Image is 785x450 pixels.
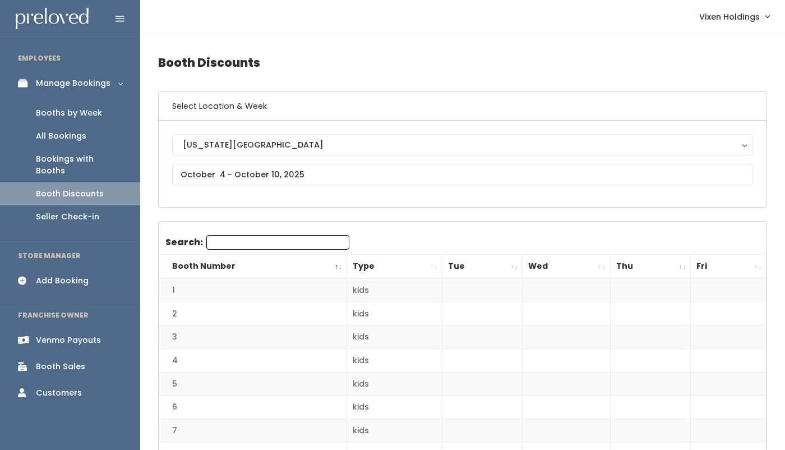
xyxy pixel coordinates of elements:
div: Add Booking [36,275,89,287]
div: Booth Discounts [36,188,104,200]
div: [US_STATE][GEOGRAPHIC_DATA] [183,139,742,151]
input: October 4 - October 10, 2025 [172,164,753,185]
td: kids [347,349,442,373]
td: kids [347,396,442,419]
div: All Bookings [36,130,86,142]
a: Vixen Holdings [688,4,781,29]
td: 6 [159,396,347,419]
td: kids [347,278,442,302]
div: Booths by Week [36,107,102,119]
td: 2 [159,302,347,325]
td: kids [347,325,442,349]
td: 3 [159,325,347,349]
button: [US_STATE][GEOGRAPHIC_DATA] [172,134,753,155]
div: Booth Sales [36,361,85,373]
input: Search: [206,235,349,250]
th: Wed: activate to sort column ascending [523,255,611,279]
td: 7 [159,419,347,442]
td: 1 [159,278,347,302]
img: preloved logo [16,8,89,30]
td: 4 [159,349,347,373]
div: Manage Bookings [36,77,110,89]
td: kids [347,302,442,325]
th: Tue: activate to sort column ascending [442,255,523,279]
div: Seller Check-in [36,211,99,223]
th: Booth Number: activate to sort column descending [159,255,347,279]
span: Vixen Holdings [699,11,760,23]
div: Bookings with Booths [36,153,122,177]
td: 5 [159,372,347,396]
th: Thu: activate to sort column ascending [610,255,691,279]
th: Fri: activate to sort column ascending [691,255,766,279]
h4: Booth Discounts [158,47,767,78]
td: kids [347,419,442,442]
div: Customers [36,387,82,399]
div: Venmo Payouts [36,334,101,346]
td: kids [347,372,442,396]
label: Search: [165,235,349,250]
h6: Select Location & Week [159,92,766,121]
th: Type: activate to sort column ascending [347,255,442,279]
